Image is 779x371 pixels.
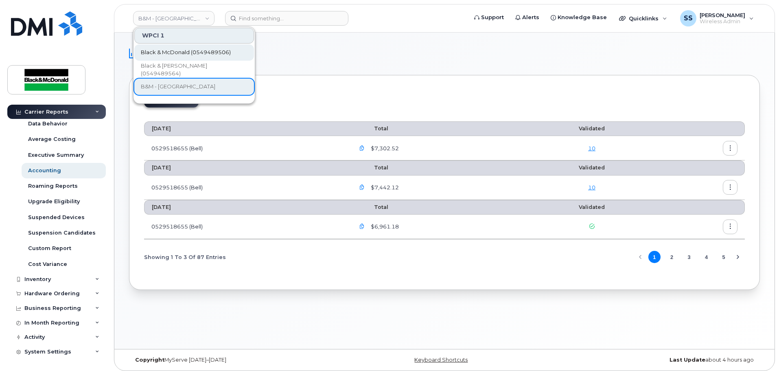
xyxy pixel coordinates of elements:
[665,251,678,263] button: Page 2
[144,176,347,200] td: 0529518655 (Bell)
[369,223,399,231] span: $6,961.18
[732,251,744,263] button: Next Page
[588,184,595,191] a: 10
[354,165,388,171] span: Total
[354,125,388,132] span: Total
[134,44,254,61] a: Black & McDonald (0549489506)
[144,121,347,136] th: [DATE]
[141,62,234,78] span: Black & [PERSON_NAME] (0549489564)
[144,160,347,175] th: [DATE]
[141,83,215,91] span: B&M - [GEOGRAPHIC_DATA]
[529,121,654,136] th: Validated
[144,200,347,215] th: [DATE]
[700,251,713,263] button: Page 4
[529,200,654,215] th: Validated
[683,251,695,263] button: Page 3
[141,48,231,57] span: Black & McDonald (0549489506)
[144,251,226,263] span: Showing 1 To 3 Of 87 Entries
[135,357,164,363] strong: Copyright
[354,204,388,210] span: Total
[129,357,339,363] div: MyServe [DATE]–[DATE]
[414,357,468,363] a: Keyboard Shortcuts
[529,160,654,175] th: Validated
[549,357,760,363] div: about 4 hours ago
[134,79,254,95] a: B&M - [GEOGRAPHIC_DATA]
[369,145,399,152] span: $7,302.52
[718,251,730,263] button: Page 5
[144,215,347,239] td: 0529518655 (Bell)
[144,136,347,160] td: 0529518655 (Bell)
[134,28,254,44] div: WPCI 1
[588,145,595,151] a: 10
[648,251,661,263] button: Page 1
[369,184,399,191] span: $7,442.12
[670,357,705,363] strong: Last Update
[134,61,254,78] a: Black & [PERSON_NAME] (0549489564)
